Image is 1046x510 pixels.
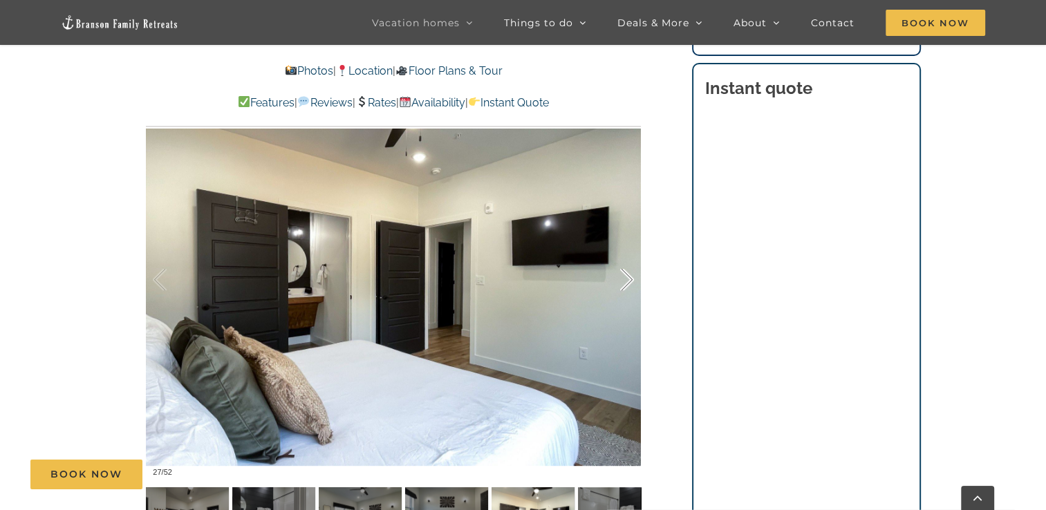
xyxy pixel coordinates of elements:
a: Instant Quote [468,96,549,109]
a: Rates [355,96,396,109]
a: Availability [399,96,465,109]
img: ✅ [239,96,250,107]
a: Location [336,64,393,77]
span: Contact [811,18,854,28]
a: Features [238,96,295,109]
img: 💲 [356,96,367,107]
img: 📸 [286,65,297,76]
span: Vacation homes [372,18,460,28]
span: Things to do [504,18,573,28]
a: Reviews [297,96,352,109]
span: Deals & More [617,18,689,28]
a: Book Now [30,460,142,489]
img: Branson Family Retreats Logo [61,15,178,30]
a: Floor Plans & Tour [395,64,502,77]
img: 📆 [400,96,411,107]
img: 👉 [469,96,480,107]
span: About [734,18,767,28]
strong: Instant quote [705,78,812,98]
img: 📍 [337,65,348,76]
img: 💬 [298,96,309,107]
p: | | | | [146,94,641,112]
p: | | [146,62,641,80]
span: Book Now [50,469,122,480]
a: Photos [285,64,333,77]
span: Book Now [886,10,985,36]
img: 🎥 [396,65,407,76]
